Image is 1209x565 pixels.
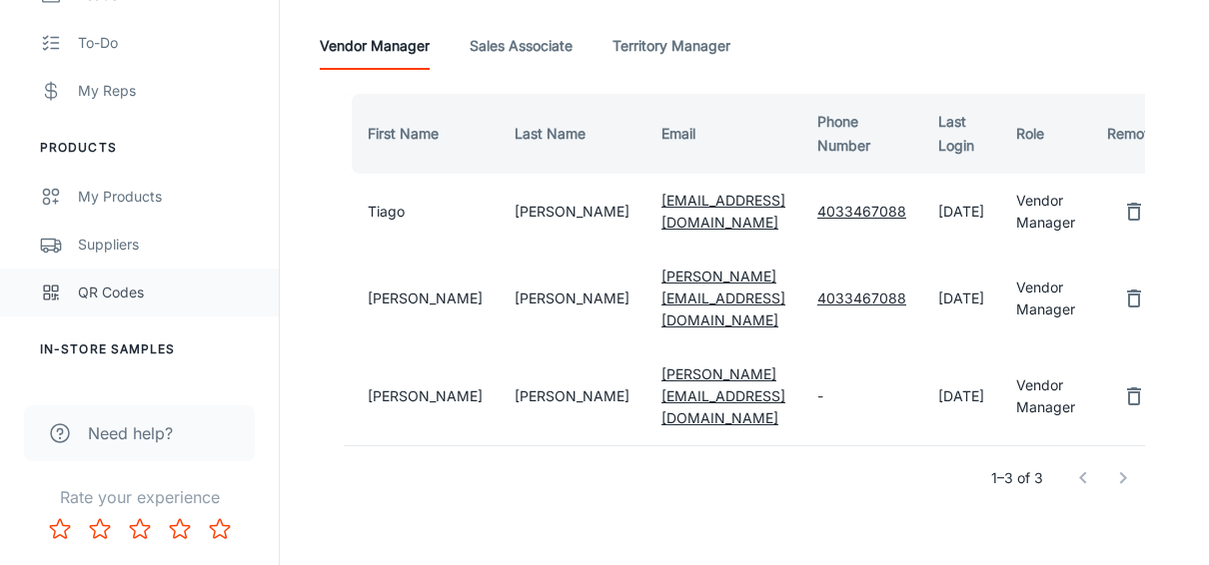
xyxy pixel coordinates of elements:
[499,250,645,347] td: [PERSON_NAME]
[344,94,499,174] th: First Name
[40,509,80,549] button: Rate 1 star
[612,22,730,70] a: Territory Manager
[801,347,922,445] td: -
[78,80,259,102] div: My Reps
[1114,376,1154,416] button: remove user
[922,347,1000,445] td: [DATE]
[1000,250,1091,347] td: Vendor Manager
[470,22,573,70] a: Sales Associate
[922,250,1000,347] td: [DATE]
[80,509,120,549] button: Rate 2 star
[661,268,785,328] a: [PERSON_NAME][EMAIL_ADDRESS][DOMAIN_NAME]
[661,192,785,231] a: [EMAIL_ADDRESS][DOMAIN_NAME]
[78,186,259,208] div: My Products
[1114,279,1154,318] button: remove user
[499,174,645,250] td: [PERSON_NAME]
[922,174,1000,250] td: [DATE]
[645,94,801,174] th: Email
[1000,174,1091,250] td: Vendor Manager
[499,94,645,174] th: Last Name
[1000,94,1091,174] th: Role
[120,509,160,549] button: Rate 3 star
[1114,192,1154,232] button: remove user
[78,282,259,303] div: QR Codes
[1000,347,1091,445] td: Vendor Manager
[160,509,200,549] button: Rate 4 star
[344,347,499,445] td: [PERSON_NAME]
[817,289,906,306] a: 4033467088
[344,250,499,347] td: [PERSON_NAME]
[922,94,1000,174] th: Last Login
[16,485,263,509] p: Rate your experience
[817,203,906,220] a: 4033467088
[78,32,259,54] div: To-do
[499,347,645,445] td: [PERSON_NAME]
[200,509,240,549] button: Rate 5 star
[320,22,430,70] a: Vendor Manager
[661,365,785,426] a: [PERSON_NAME][EMAIL_ADDRESS][DOMAIN_NAME]
[1091,94,1184,174] th: Remove
[78,234,259,256] div: Suppliers
[88,421,173,445] span: Need help?
[991,467,1043,489] p: 1–3 of 3
[344,174,499,250] td: Tiago
[801,94,922,174] th: Phone Number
